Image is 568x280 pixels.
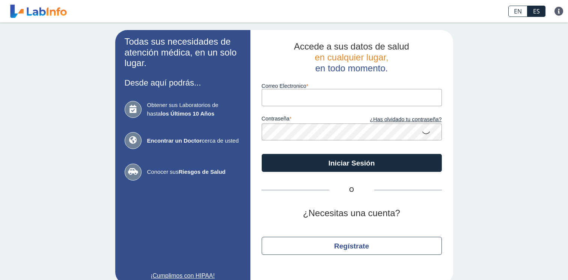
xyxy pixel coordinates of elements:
b: Riesgos de Salud [179,169,226,175]
button: Iniciar Sesión [262,154,442,172]
h2: Todas sus necesidades de atención médica, en un solo lugar. [125,36,241,69]
label: contraseña [262,116,352,124]
h2: ¿Necesitas una cuenta? [262,208,442,219]
h3: Desde aquí podrás... [125,78,241,87]
span: en cualquier lugar, [315,52,388,62]
label: Correo Electronico [262,83,442,89]
button: Regístrate [262,237,442,255]
span: en todo momento. [315,63,388,73]
span: Accede a sus datos de salud [294,41,409,51]
span: cerca de usted [147,137,241,145]
span: O [329,185,374,194]
a: ¿Has olvidado tu contraseña? [352,116,442,124]
b: Encontrar un Doctor [147,137,202,144]
span: Conocer sus [147,168,241,176]
span: Obtener sus Laboratorios de hasta [147,101,241,118]
b: los Últimos 10 Años [161,110,214,117]
a: EN [508,6,527,17]
a: ES [527,6,545,17]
